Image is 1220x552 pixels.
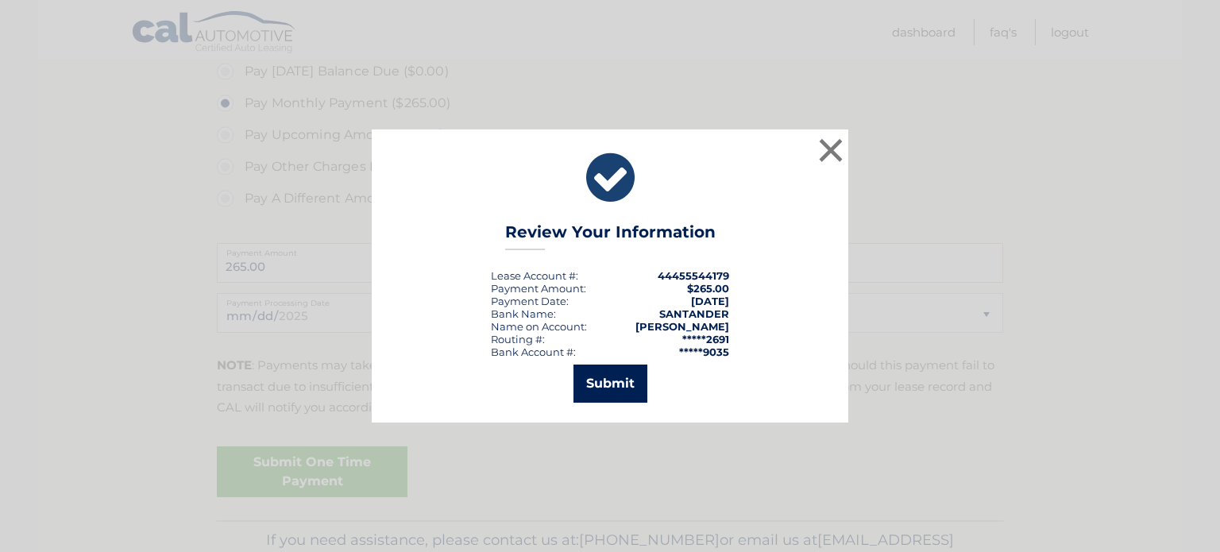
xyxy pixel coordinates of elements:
button: Submit [573,365,647,403]
div: Name on Account: [491,320,587,333]
div: : [491,295,569,307]
span: Payment Date [491,295,566,307]
span: [DATE] [691,295,729,307]
button: × [815,134,847,166]
div: Routing #: [491,333,545,345]
div: Bank Name: [491,307,556,320]
span: $265.00 [687,282,729,295]
div: Lease Account #: [491,269,578,282]
strong: SANTANDER [659,307,729,320]
h3: Review Your Information [505,222,716,250]
strong: [PERSON_NAME] [635,320,729,333]
div: Bank Account #: [491,345,576,358]
strong: 44455544179 [658,269,729,282]
div: Payment Amount: [491,282,586,295]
